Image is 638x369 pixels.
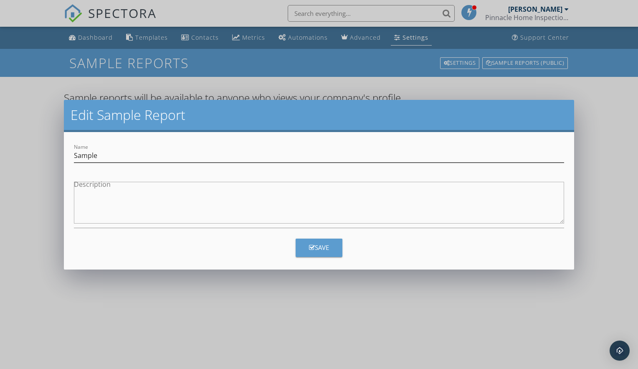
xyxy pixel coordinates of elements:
[74,149,564,163] input: Name
[74,182,564,224] textarea: Description
[296,239,342,257] button: Save
[71,107,567,123] h2: Edit Sample Report
[309,243,329,252] div: Save
[610,341,630,361] div: Open Intercom Messenger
